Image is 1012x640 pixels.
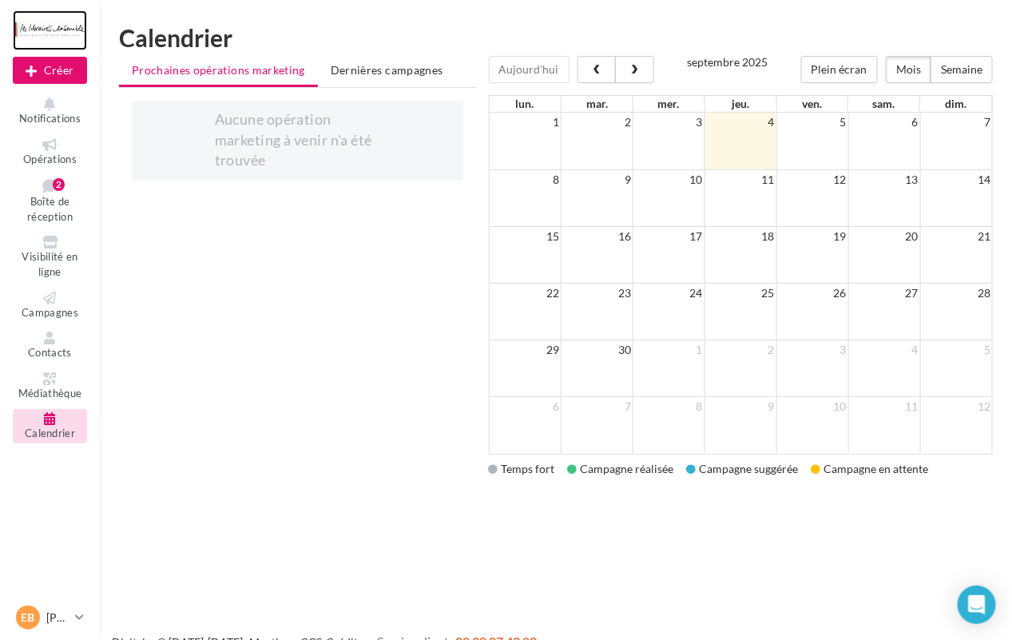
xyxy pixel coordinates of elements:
td: 30 [561,340,633,360]
a: Médiathèque [13,369,87,403]
td: 14 [920,170,992,190]
td: 11 [704,170,776,190]
td: 19 [776,227,848,247]
a: Boîte de réception2 [13,175,87,226]
th: lun. [490,96,562,112]
span: Médiathèque [18,387,82,400]
div: Campagne suggérée [687,461,799,477]
td: 4 [704,113,776,132]
td: 29 [490,340,562,360]
a: Contacts [13,328,87,363]
td: 8 [490,170,562,190]
td: 5 [920,340,992,360]
span: Visibilité en ligne [22,251,77,279]
td: 9 [704,397,776,417]
td: 9 [561,170,633,190]
td: 8 [633,397,704,417]
p: [PERSON_NAME] [46,610,69,626]
td: 23 [561,284,633,304]
td: 24 [633,284,704,304]
td: 6 [848,113,920,132]
a: EB [PERSON_NAME] [13,602,87,633]
td: 20 [848,227,920,247]
a: Campagnes [13,288,87,323]
td: 26 [776,284,848,304]
td: 16 [561,227,633,247]
th: sam. [848,96,920,112]
td: 2 [704,340,776,360]
button: Mois [886,56,931,83]
h1: Calendrier [119,26,993,50]
span: Prochaines opérations marketing [132,63,305,77]
a: Visibilité en ligne [13,233,87,281]
td: 7 [920,113,992,132]
td: 25 [704,284,776,304]
a: Calendrier [13,409,87,443]
th: mer. [633,96,704,112]
div: Campagne en attente [812,461,929,477]
th: ven. [776,96,848,112]
span: Contacts [28,346,72,359]
button: Notifications [13,94,87,129]
span: Campagnes [22,306,78,319]
td: 10 [633,170,704,190]
div: Open Intercom Messenger [958,586,996,624]
span: EB [22,610,35,626]
td: 2 [561,113,633,132]
div: Aucune opération marketing à venir n'a été trouvée [215,109,380,171]
td: 6 [490,397,562,417]
a: Opérations [13,135,87,169]
th: mar. [561,96,633,112]
span: Calendrier [25,427,75,439]
td: 7 [561,397,633,417]
td: 21 [920,227,992,247]
td: 15 [490,227,562,247]
span: Opérations [23,153,77,165]
td: 12 [776,170,848,190]
h2: septembre 2025 [687,56,768,68]
td: 28 [920,284,992,304]
td: 27 [848,284,920,304]
button: Plein écran [801,56,878,83]
span: Notifications [19,112,81,125]
button: Aujourd'hui [489,56,569,83]
div: Campagne réalisée [568,461,674,477]
td: 12 [920,397,992,417]
td: 10 [776,397,848,417]
td: 1 [490,113,562,132]
td: 22 [490,284,562,304]
td: 5 [776,113,848,132]
span: Dernières campagnes [331,63,443,77]
td: 4 [848,340,920,360]
td: 1 [633,340,704,360]
td: 13 [848,170,920,190]
th: dim. [920,96,992,112]
div: Nouvelle campagne [13,57,87,84]
td: 17 [633,227,704,247]
button: Semaine [931,56,993,83]
td: 18 [704,227,776,247]
td: 3 [776,340,848,360]
div: Temps fort [489,461,555,477]
td: 3 [633,113,704,132]
div: 2 [53,178,65,191]
span: Boîte de réception [27,196,73,224]
th: jeu. [704,96,776,112]
button: Créer [13,57,87,84]
td: 11 [848,397,920,417]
